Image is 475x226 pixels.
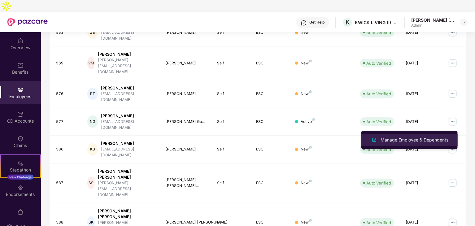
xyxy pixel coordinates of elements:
div: Stepathon [1,167,40,173]
div: New [301,219,312,225]
img: manageButton [448,178,458,188]
div: RT [87,88,98,100]
img: svg+xml;base64,PHN2ZyB4bWxucz0iaHR0cDovL3d3dy53My5vcmcvMjAwMC9zdmciIHdpZHRoPSI4IiBoZWlnaHQ9IjgiIH... [309,180,312,182]
div: 576 [56,91,77,97]
div: ESC [256,219,285,225]
img: svg+xml;base64,PHN2ZyBpZD0iQ0RfQWNjb3VudHMiIGRhdGEtbmFtZT0iQ0QgQWNjb3VudHMiIHhtbG5zPSJodHRwOi8vd3... [17,111,24,117]
div: New Challenge [7,175,33,180]
div: [PERSON_NAME] [165,60,207,66]
div: New [301,60,312,66]
span: K [346,19,350,26]
div: NG [87,115,98,128]
div: [EMAIL_ADDRESS][DOMAIN_NAME] [101,119,155,131]
div: Manage Employee & Dependents [379,137,450,143]
div: ESC [256,119,285,125]
div: [PERSON_NAME] [PERSON_NAME] [411,17,455,23]
div: 553 [56,30,77,36]
div: [DATE] [406,30,435,36]
img: svg+xml;base64,PHN2ZyBpZD0iRHJvcGRvd24tMzJ4MzIiIHhtbG5zPSJodHRwOi8vd3d3LnczLm9yZy8yMDAwL3N2ZyIgd2... [461,20,466,25]
div: [PERSON_NAME] [PERSON_NAME]... [165,177,207,189]
div: New [301,30,312,36]
div: [PERSON_NAME] [165,146,207,152]
div: [PERSON_NAME] [PERSON_NAME] [165,219,207,225]
div: [PERSON_NAME][EMAIL_ADDRESS][DOMAIN_NAME] [98,180,155,198]
div: Auto Verified [366,29,391,36]
img: svg+xml;base64,PHN2ZyB4bWxucz0iaHR0cDovL3d3dy53My5vcmcvMjAwMC9zdmciIHdpZHRoPSI4IiBoZWlnaHQ9IjgiIH... [309,146,312,149]
div: [PERSON_NAME]... [101,113,155,119]
div: [PERSON_NAME] [PERSON_NAME] [98,208,155,220]
div: [PERSON_NAME] Go... [165,119,207,125]
div: Get Help [309,20,325,25]
div: 569 [56,60,77,66]
div: Self [217,60,246,66]
div: [DATE] [406,60,435,66]
div: [EMAIL_ADDRESS][DOMAIN_NAME] [101,91,155,103]
div: Self [217,91,246,97]
div: Auto Verified [366,60,391,66]
div: Auto Verified [366,180,391,186]
div: 587 [56,180,77,186]
div: ESC [256,91,285,97]
img: svg+xml;base64,PHN2ZyBpZD0iSGVscC0zMngzMiIgeG1sbnM9Imh0dHA6Ly93d3cudzMub3JnLzIwMDAvc3ZnIiB3aWR0aD... [301,20,307,26]
img: svg+xml;base64,PHN2ZyBpZD0iQ2xhaW0iIHhtbG5zPSJodHRwOi8vd3d3LnczLm9yZy8yMDAwL3N2ZyIgd2lkdGg9IjIwIi... [17,136,24,142]
div: New [301,180,312,186]
div: [EMAIL_ADDRESS][DOMAIN_NAME] [101,146,155,158]
div: VM [87,57,95,69]
div: Auto Verified [366,91,391,97]
div: ESC [256,60,285,66]
div: [DATE] [406,91,435,97]
div: New [301,146,312,152]
div: New [301,91,312,97]
div: [PERSON_NAME] [PERSON_NAME] [98,168,155,180]
div: [PERSON_NAME][EMAIL_ADDRESS][DOMAIN_NAME] [98,57,155,75]
div: [PERSON_NAME] [98,51,155,57]
div: ESC [256,30,285,36]
div: Self [217,30,246,36]
div: [PERSON_NAME] [101,85,155,91]
div: SS [87,177,95,189]
img: New Pazcare Logo [7,18,48,26]
div: Self [217,119,246,125]
div: Admin [411,23,455,28]
img: svg+xml;base64,PHN2ZyB4bWxucz0iaHR0cDovL3d3dy53My5vcmcvMjAwMC9zdmciIHdpZHRoPSI4IiBoZWlnaHQ9IjgiIH... [312,118,315,121]
div: 586 [56,146,77,152]
img: svg+xml;base64,PHN2ZyBpZD0iRW1wbG95ZWVzIiB4bWxucz0iaHR0cDovL3d3dy53My5vcmcvMjAwMC9zdmciIHdpZHRoPS... [17,87,24,93]
img: manageButton [448,117,458,127]
img: svg+xml;base64,PHN2ZyB4bWxucz0iaHR0cDovL3d3dy53My5vcmcvMjAwMC9zdmciIHhtbG5zOnhsaW5rPSJodHRwOi8vd3... [371,136,378,144]
img: manageButton [448,89,458,99]
div: Self [217,180,246,186]
div: [PERSON_NAME] [165,30,207,36]
div: Auto Verified [366,119,391,125]
img: svg+xml;base64,PHN2ZyBpZD0iSG9tZSIgeG1sbnM9Imh0dHA6Ly93d3cudzMub3JnLzIwMDAvc3ZnIiB3aWR0aD0iMjAiIG... [17,38,24,44]
div: ESC [256,146,285,152]
div: KWICK LIVING (I) PRIVATE LIMITED [355,20,398,25]
div: [DATE] [406,119,435,125]
div: Self [217,219,246,225]
div: 588 [56,219,77,225]
img: svg+xml;base64,PHN2ZyB4bWxucz0iaHR0cDovL3d3dy53My5vcmcvMjAwMC9zdmciIHdpZHRoPSI4IiBoZWlnaHQ9IjgiIH... [309,90,312,93]
div: [DATE] [406,180,435,186]
div: Auto Verified [366,219,391,226]
img: svg+xml;base64,PHN2ZyB4bWxucz0iaHR0cDovL3d3dy53My5vcmcvMjAwMC9zdmciIHdpZHRoPSIyMSIgaGVpZ2h0PSIyMC... [17,160,24,166]
img: svg+xml;base64,PHN2ZyB4bWxucz0iaHR0cDovL3d3dy53My5vcmcvMjAwMC9zdmciIHdpZHRoPSI4IiBoZWlnaHQ9IjgiIH... [309,60,312,62]
div: [PERSON_NAME] [165,91,207,97]
div: [DATE] [406,219,435,225]
img: svg+xml;base64,PHN2ZyBpZD0iQmVuZWZpdHMiIHhtbG5zPSJodHRwOi8vd3d3LnczLm9yZy8yMDAwL3N2ZyIgd2lkdGg9Ij... [17,62,24,68]
img: svg+xml;base64,PHN2ZyB4bWxucz0iaHR0cDovL3d3dy53My5vcmcvMjAwMC9zdmciIHdpZHRoPSI4IiBoZWlnaHQ9IjgiIH... [309,219,312,222]
div: Self [217,146,246,152]
img: svg+xml;base64,PHN2ZyBpZD0iTXlfT3JkZXJzIiBkYXRhLW5hbWU9Ik15IE9yZGVycyIgeG1sbnM9Imh0dHA6Ly93d3cudz... [17,209,24,215]
div: 577 [56,119,77,125]
div: [EMAIL_ADDRESS][DOMAIN_NAME] [101,30,155,41]
div: [PERSON_NAME] [101,141,155,146]
img: svg+xml;base64,PHN2ZyBpZD0iRW5kb3JzZW1lbnRzIiB4bWxucz0iaHR0cDovL3d3dy53My5vcmcvMjAwMC9zdmciIHdpZH... [17,185,24,191]
div: Active [301,119,315,125]
div: ZS [87,26,98,39]
div: ESC [256,180,285,186]
img: manageButton [448,28,458,37]
img: manageButton [448,58,458,68]
div: KB [87,143,98,156]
